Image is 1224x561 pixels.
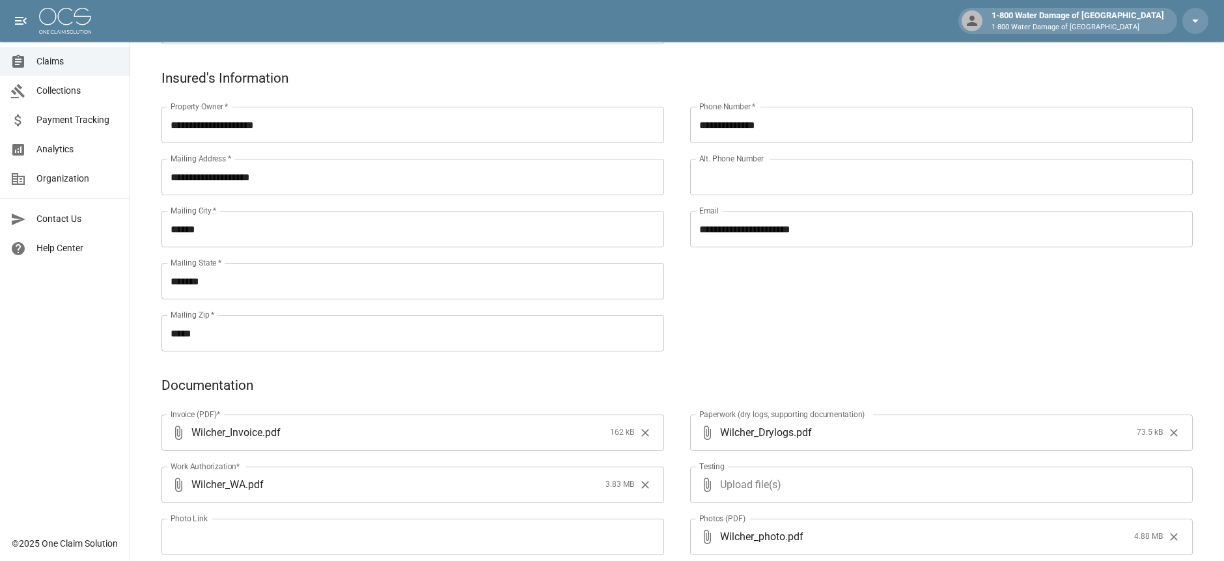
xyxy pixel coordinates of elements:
label: Paperwork (dry logs, supporting documentation) [699,409,865,420]
span: 3.83 MB [605,478,634,491]
span: Wilcher_WA [191,477,245,492]
span: . pdf [794,425,812,440]
span: . pdf [262,425,281,440]
span: . pdf [785,529,803,544]
label: Photos (PDF) [699,513,745,524]
span: Wilcher_Invoice [191,425,262,440]
span: Analytics [36,143,119,156]
span: 4.88 MB [1134,530,1163,543]
span: Wilcher_photo [720,529,785,544]
div: © 2025 One Claim Solution [12,537,118,550]
span: Contact Us [36,212,119,226]
div: 1-800 Water Damage of [GEOGRAPHIC_DATA] [986,9,1169,33]
button: Clear [635,475,655,495]
span: Collections [36,84,119,98]
span: 162 kB [610,426,634,439]
label: Invoice (PDF)* [171,409,221,420]
label: Mailing State [171,257,221,268]
span: Upload file(s) [720,467,1158,503]
span: Claims [36,55,119,68]
label: Photo Link [171,513,208,524]
label: Mailing Address [171,153,231,164]
span: Help Center [36,241,119,255]
span: Wilcher_Drylogs [720,425,794,440]
span: . pdf [245,477,264,492]
label: Email [699,205,719,216]
button: Clear [1164,527,1184,547]
label: Mailing City [171,205,217,216]
button: Clear [1164,423,1184,443]
span: Organization [36,172,119,185]
button: Clear [635,423,655,443]
label: Phone Number [699,101,755,112]
span: Payment Tracking [36,113,119,127]
span: 73.5 kB [1137,426,1163,439]
button: open drawer [8,8,34,34]
label: Mailing Zip [171,309,215,320]
label: Testing [699,461,725,472]
label: Alt. Phone Number [699,153,764,164]
label: Property Owner [171,101,229,112]
img: ocs-logo-white-transparent.png [39,8,91,34]
p: 1-800 Water Damage of [GEOGRAPHIC_DATA] [992,22,1164,33]
label: Work Authorization* [171,461,240,472]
